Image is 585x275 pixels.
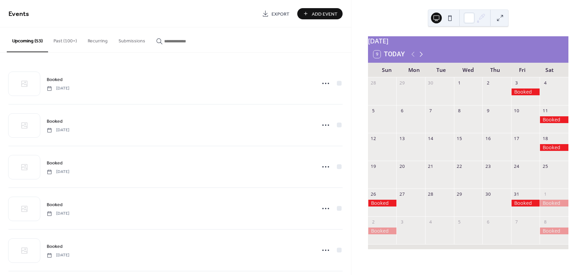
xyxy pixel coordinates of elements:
div: 13 [399,135,405,141]
div: 5 [456,219,462,225]
div: 20 [399,163,405,169]
span: [DATE] [47,211,69,217]
button: Recurring [82,27,113,52]
a: Booked [47,117,63,125]
span: Events [8,7,29,21]
div: Booked [540,200,568,207]
div: 6 [399,107,405,114]
span: Booked [47,118,63,125]
span: [DATE] [47,252,69,258]
div: Mon [400,63,428,77]
div: 26 [370,191,376,197]
div: 1 [542,191,548,197]
div: 15 [456,135,462,141]
div: Booked [540,228,568,234]
div: 22 [456,163,462,169]
button: 9Today [371,49,408,60]
a: Booked [47,242,63,250]
button: Add Event [297,8,343,19]
div: Wed [455,63,482,77]
div: 1 [456,80,462,86]
span: [DATE] [47,169,69,175]
div: 11 [542,107,548,114]
div: 6 [485,219,491,225]
div: 17 [514,135,520,141]
span: [DATE] [47,127,69,133]
div: 19 [370,163,376,169]
div: 25 [542,163,548,169]
div: Booked [511,200,540,207]
a: Export [257,8,295,19]
div: 10 [514,107,520,114]
div: 7 [514,219,520,225]
div: 3 [514,80,520,86]
div: 18 [542,135,548,141]
div: Sat [536,63,563,77]
div: 16 [485,135,491,141]
span: [DATE] [47,85,69,92]
div: 14 [428,135,434,141]
div: Booked [540,116,568,123]
div: 21 [428,163,434,169]
div: 4 [428,219,434,225]
div: 28 [370,80,376,86]
div: 12 [370,135,376,141]
div: 2 [485,80,491,86]
button: Past (100+) [48,27,82,52]
div: 29 [399,80,405,86]
span: Add Event [312,11,338,18]
div: 23 [485,163,491,169]
span: Export [272,11,289,18]
div: Booked [511,89,540,95]
div: 30 [428,80,434,86]
div: Fri [509,63,536,77]
div: [DATE] [368,36,568,46]
button: Submissions [113,27,151,52]
a: Booked [47,201,63,209]
div: Booked [368,200,397,207]
div: 24 [514,163,520,169]
a: Booked [47,159,63,167]
span: Booked [47,201,63,209]
div: Booked [540,144,568,151]
div: Sun [373,63,400,77]
div: 2 [370,219,376,225]
button: Upcoming (53) [7,27,48,52]
div: Tue [428,63,455,77]
span: Booked [47,243,63,250]
a: Booked [47,76,63,83]
div: 27 [399,191,405,197]
div: 7 [428,107,434,114]
div: 4 [542,80,548,86]
div: 5 [370,107,376,114]
div: 8 [542,219,548,225]
div: 30 [485,191,491,197]
div: 31 [514,191,520,197]
div: 28 [428,191,434,197]
div: 9 [485,107,491,114]
div: 8 [456,107,462,114]
div: 29 [456,191,462,197]
div: 3 [399,219,405,225]
div: Thu [482,63,509,77]
div: Booked [368,228,397,234]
